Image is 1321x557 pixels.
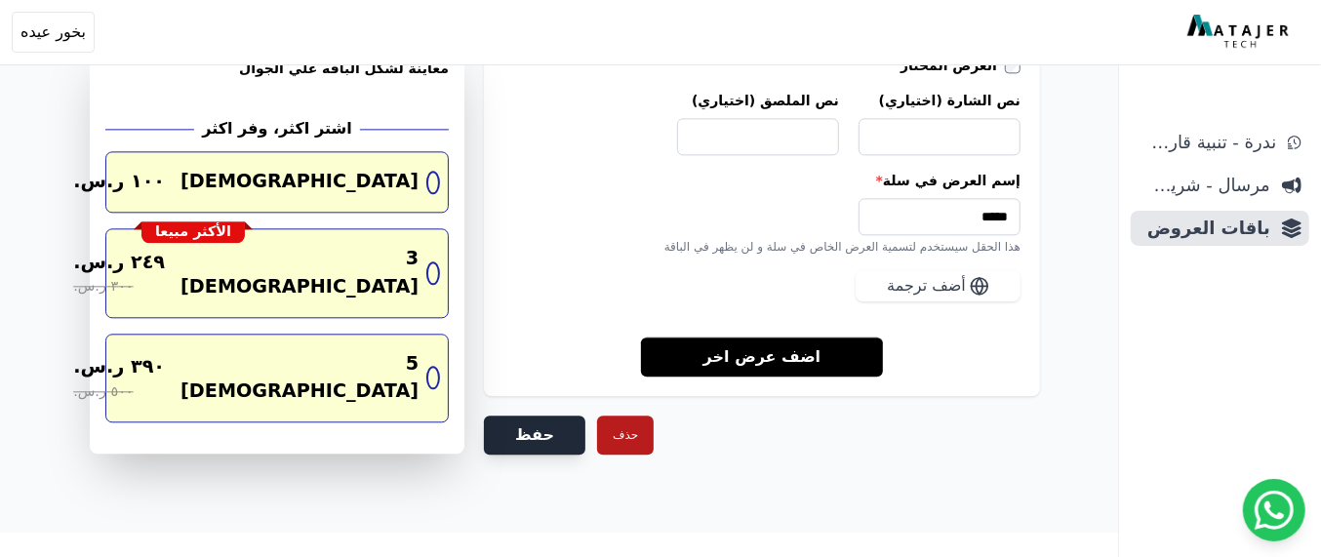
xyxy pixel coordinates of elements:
[73,277,133,298] span: ٣٠٠ ر.س.
[73,249,165,277] span: ٢٤٩ ر.س.
[73,381,133,403] span: ٥٠٠ ر.س.
[180,350,419,407] span: 5 [DEMOGRAPHIC_DATA]
[73,169,165,197] span: ١٠٠ ر.س.
[503,239,1021,255] div: هذا الحقل سيستخدم لتسمية العرض الخاص في سلة و لن يظهر في الباقة
[180,245,419,301] span: 3 [DEMOGRAPHIC_DATA]
[180,169,419,197] span: [DEMOGRAPHIC_DATA]
[20,20,86,44] span: بخور عيده
[105,59,449,101] h3: معاينة لشكل الباقه علي الجوال
[856,270,1021,301] button: أضف ترجمة
[677,91,839,110] label: نص الملصق (اختياري)
[12,12,95,53] button: بخور عيده
[1139,129,1276,156] span: ندرة - تنبية قارب علي النفاذ
[887,274,966,298] span: أضف ترجمة
[141,221,245,243] div: الأكثر مبيعا
[1139,172,1270,199] span: مرسال - شريط دعاية
[194,117,359,140] h2: اشتر اكثر، وفر اكثر
[1187,15,1294,50] img: MatajerTech Logo
[484,416,585,455] button: حفظ
[503,171,1021,190] label: إسم العرض في سلة
[641,337,884,377] a: اضف عرض اخر
[1139,215,1270,242] span: باقات العروض
[859,91,1021,110] label: نص الشارة (اختياري)
[597,416,654,455] button: حذف
[73,354,165,382] span: ٣٩٠ ر.س.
